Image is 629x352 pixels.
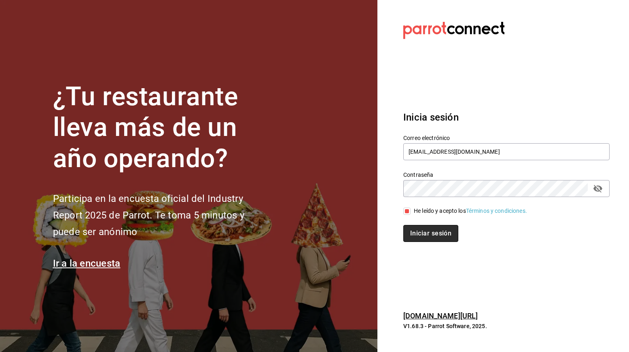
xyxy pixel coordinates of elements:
div: He leído y acepto los [414,207,527,215]
button: passwordField [591,182,605,195]
p: V1.68.3 - Parrot Software, 2025. [403,322,610,330]
a: Ir a la encuesta [53,258,121,269]
a: Términos y condiciones. [466,208,527,214]
h2: Participa en la encuesta oficial del Industry Report 2025 de Parrot. Te toma 5 minutos y puede se... [53,191,271,240]
h1: ¿Tu restaurante lleva más de un año operando? [53,81,271,174]
a: [DOMAIN_NAME][URL] [403,312,478,320]
label: Contraseña [403,172,610,177]
label: Correo electrónico [403,135,610,140]
h3: Inicia sesión [403,110,610,125]
button: Iniciar sesión [403,225,458,242]
input: Ingresa tu correo electrónico [403,143,610,160]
